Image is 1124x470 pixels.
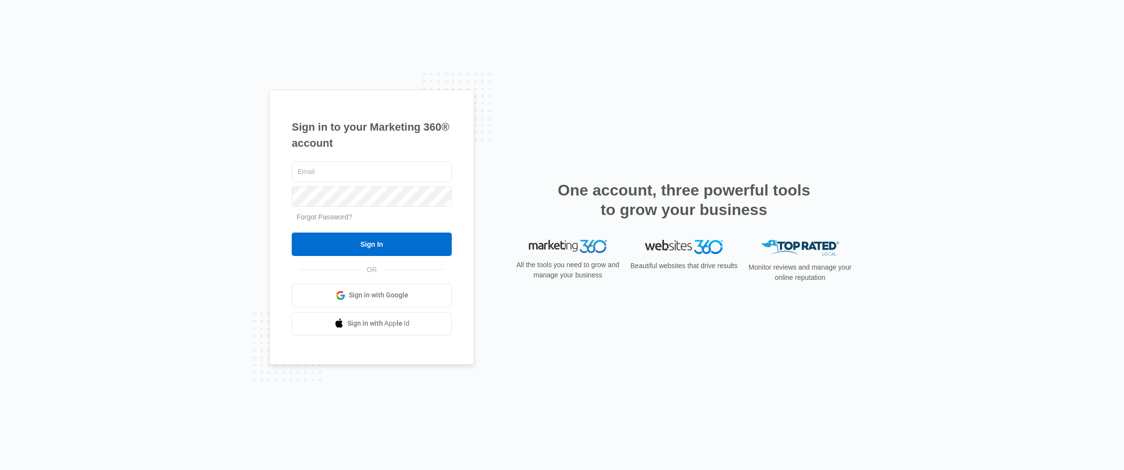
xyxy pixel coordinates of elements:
h1: Sign in to your Marketing 360® account [292,119,452,151]
input: Sign In [292,233,452,256]
span: Sign in with Apple Id [347,318,410,329]
p: All the tools you need to grow and manage your business [513,260,622,280]
img: Top Rated Local [761,240,839,256]
span: Sign in with Google [349,290,408,300]
h2: One account, three powerful tools to grow your business [555,180,813,219]
span: OR [360,265,384,275]
p: Beautiful websites that drive results [629,261,739,271]
p: Monitor reviews and manage your online reputation [745,262,855,283]
a: Sign in with Apple Id [292,312,452,335]
img: Websites 360 [645,240,723,254]
input: Email [292,161,452,182]
a: Forgot Password? [297,213,352,221]
a: Sign in with Google [292,284,452,307]
img: Marketing 360 [529,240,607,254]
